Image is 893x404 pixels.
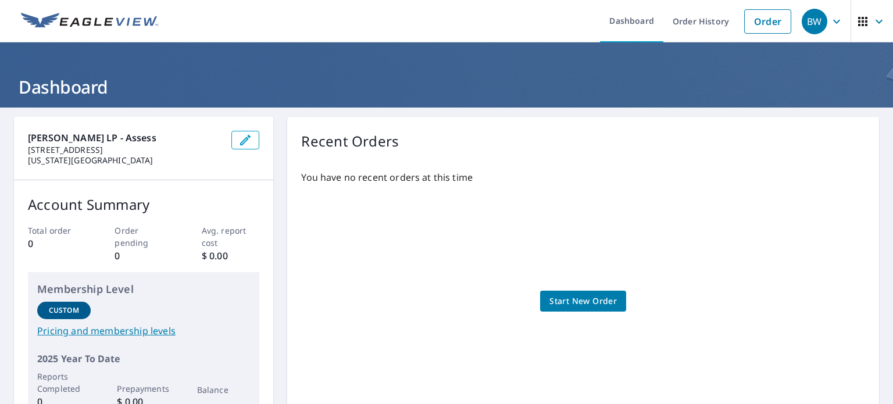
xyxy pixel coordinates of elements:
[117,382,170,395] p: Prepayments
[28,194,259,215] p: Account Summary
[28,145,222,155] p: [STREET_ADDRESS]
[549,294,617,309] span: Start New Order
[49,305,79,316] p: Custom
[28,155,222,166] p: [US_STATE][GEOGRAPHIC_DATA]
[115,249,173,263] p: 0
[197,384,251,396] p: Balance
[744,9,791,34] a: Order
[14,75,879,99] h1: Dashboard
[115,224,173,249] p: Order pending
[202,224,260,249] p: Avg. report cost
[301,131,399,152] p: Recent Orders
[37,352,250,366] p: 2025 Year To Date
[37,281,250,297] p: Membership Level
[37,370,91,395] p: Reports Completed
[28,131,222,145] p: [PERSON_NAME] LP - Assess
[28,224,86,237] p: Total order
[202,249,260,263] p: $ 0.00
[37,324,250,338] a: Pricing and membership levels
[301,170,865,184] p: You have no recent orders at this time
[28,237,86,251] p: 0
[802,9,827,34] div: BW
[540,291,626,312] a: Start New Order
[21,13,158,30] img: EV Logo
